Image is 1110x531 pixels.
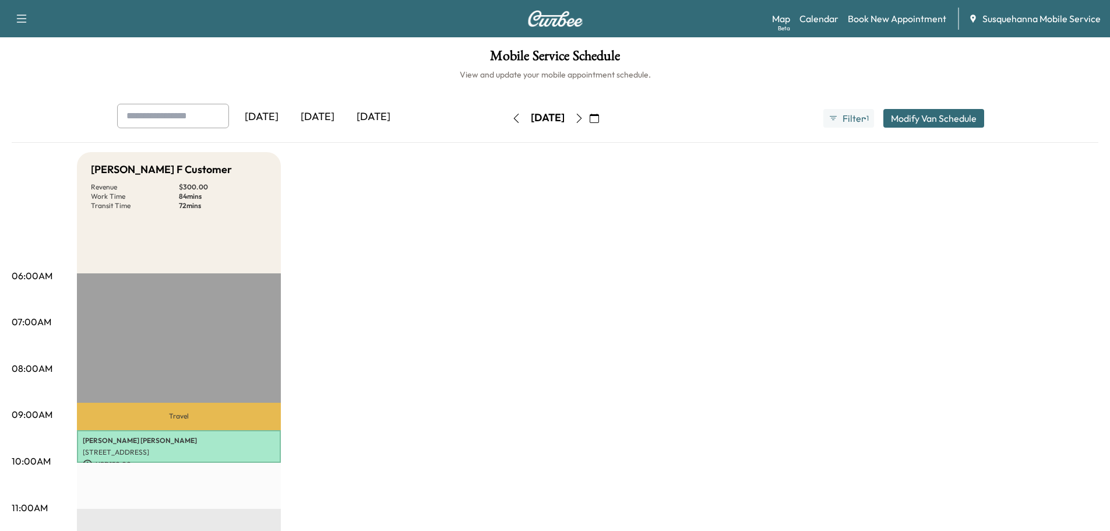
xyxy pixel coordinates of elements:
a: Calendar [799,12,838,26]
h5: [PERSON_NAME] F Customer [91,161,232,178]
div: [DATE] [531,111,565,125]
p: [STREET_ADDRESS] [83,448,275,457]
p: 10:00AM [12,454,51,468]
a: Book New Appointment [848,12,946,26]
p: 72 mins [179,201,267,210]
button: Filter●1 [823,109,873,128]
div: [DATE] [290,104,346,131]
p: $ 300.00 [179,182,267,192]
p: 09:00AM [12,407,52,421]
div: Beta [778,24,790,33]
p: 84 mins [179,192,267,201]
a: MapBeta [772,12,790,26]
p: USD 150.00 [83,459,275,470]
h1: Mobile Service Schedule [12,49,1098,69]
h6: View and update your mobile appointment schedule. [12,69,1098,80]
p: Travel [77,403,281,430]
p: 11:00AM [12,501,48,515]
p: 08:00AM [12,361,52,375]
span: ● [864,115,866,121]
p: [PERSON_NAME] [PERSON_NAME] [83,436,275,445]
div: [DATE] [346,104,401,131]
img: Curbee Logo [527,10,583,27]
p: Revenue [91,182,179,192]
span: 1 [866,114,869,123]
p: Transit Time [91,201,179,210]
span: Susquehanna Mobile Service [982,12,1101,26]
button: Modify Van Schedule [883,109,984,128]
span: Filter [843,111,864,125]
div: [DATE] [234,104,290,131]
p: 07:00AM [12,315,51,329]
p: 06:00AM [12,269,52,283]
p: Work Time [91,192,179,201]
